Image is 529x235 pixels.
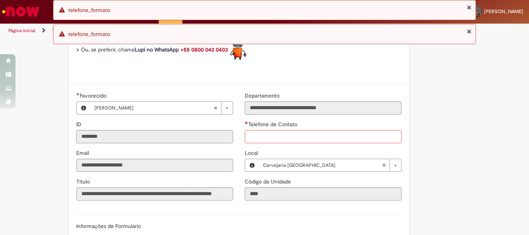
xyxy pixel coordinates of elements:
[484,8,523,15] span: [PERSON_NAME]
[94,102,213,114] span: [PERSON_NAME]
[76,149,91,157] label: Somente leitura - Email
[245,187,402,201] input: Código da Unidade
[259,159,401,172] a: Cervejaria [GEOGRAPHIC_DATA]Limpar campo Local
[76,149,91,156] span: Somente leitura - Email
[245,178,292,185] label: Somente leitura - Código da Unidade
[9,27,35,34] a: Página inicial
[77,102,91,114] button: Favorecido, Visualizar este registro Gilson Oliveira De Souza
[245,121,248,124] span: Necessários
[245,101,402,115] input: Departamento
[467,28,472,34] button: Fechar Notificação
[80,92,108,99] span: Necessários - Favorecido
[76,223,141,230] label: Informações de Formulário
[248,121,299,128] span: Telefone de Contato
[76,93,80,96] span: Obrigatório Preenchido
[52,27,93,34] a: Todos os Catálogos
[1,4,41,19] img: ServiceNow
[76,130,233,143] input: ID
[245,92,281,99] span: Somente leitura - Departamento
[245,92,281,99] label: Somente leitura - Departamento
[263,159,382,172] span: Cervejaria [GEOGRAPHIC_DATA]
[245,159,259,172] button: Local, Visualizar este registro Cervejaria Santa Catarina
[68,7,110,14] span: telefone_formato
[76,187,233,201] input: Título
[76,178,91,185] label: Somente leitura - Título
[76,178,91,185] span: Somente leitura - Título
[245,149,259,156] span: Local
[68,31,110,38] span: telefone_formato
[245,130,402,143] input: Telefone de Contato
[210,102,221,114] abbr: Limpar campo Favorecido
[245,178,292,185] span: Somente leitura - Código da Unidade
[76,159,233,172] input: Email
[378,159,390,172] abbr: Limpar campo Local
[6,24,347,38] ul: Trilhas de página
[467,4,472,10] button: Fechar Notificação
[135,46,179,53] strong: Lupi no WhatsApp
[76,120,83,128] label: Somente leitura - ID
[76,40,402,60] p: > Ou, se preferir, chame
[91,102,233,114] a: [PERSON_NAME]Limpar campo Favorecido
[180,46,228,53] a: +55 0800 042 0403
